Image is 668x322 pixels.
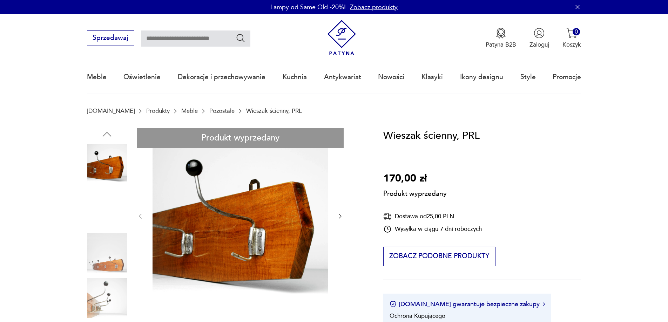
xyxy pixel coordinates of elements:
a: Sprzedawaj [87,36,134,41]
a: Dekoracje i przechowywanie [178,61,265,93]
p: Lampy od Same Old -20%! [270,3,346,12]
a: Ikony designu [460,61,503,93]
a: Kuchnia [283,61,307,93]
a: Meble [181,108,198,114]
a: Style [520,61,536,93]
img: Patyna - sklep z meblami i dekoracjami vintage [324,20,359,55]
img: Ikona medalu [495,28,506,39]
a: [DOMAIN_NAME] [87,108,135,114]
img: Ikona certyfikatu [390,301,397,308]
img: Ikonka użytkownika [534,28,545,39]
a: Meble [87,61,107,93]
img: Ikona strzałki w prawo [543,302,545,306]
div: Wysyłka w ciągu 7 dni roboczych [383,225,482,233]
button: Sprzedawaj [87,30,134,46]
div: Dostawa od 25,00 PLN [383,212,482,221]
img: Ikona dostawy [383,212,392,221]
button: 0Koszyk [562,28,581,49]
p: Produkt wyprzedany [383,187,447,199]
button: Patyna B2B [486,28,516,49]
li: Ochrona Kupującego [390,312,445,320]
a: Produkty [146,108,170,114]
p: Zaloguj [529,41,549,49]
button: [DOMAIN_NAME] gwarantuje bezpieczne zakupy [390,300,545,309]
button: Zobacz podobne produkty [383,247,495,266]
img: Ikona koszyka [566,28,577,39]
a: Zobacz produkty [350,3,398,12]
p: 170,00 zł [383,171,447,187]
a: Oświetlenie [123,61,161,93]
a: Klasyki [421,61,443,93]
a: Nowości [378,61,404,93]
button: Szukaj [236,33,246,43]
div: 0 [573,28,580,35]
button: Zaloguj [529,28,549,49]
p: Patyna B2B [486,41,516,49]
a: Promocje [553,61,581,93]
a: Ikona medaluPatyna B2B [486,28,516,49]
a: Pozostałe [209,108,235,114]
h1: Wieszak ścienny, PRL [383,128,480,144]
p: Wieszak ścienny, PRL [246,108,302,114]
a: Antykwariat [324,61,361,93]
p: Koszyk [562,41,581,49]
